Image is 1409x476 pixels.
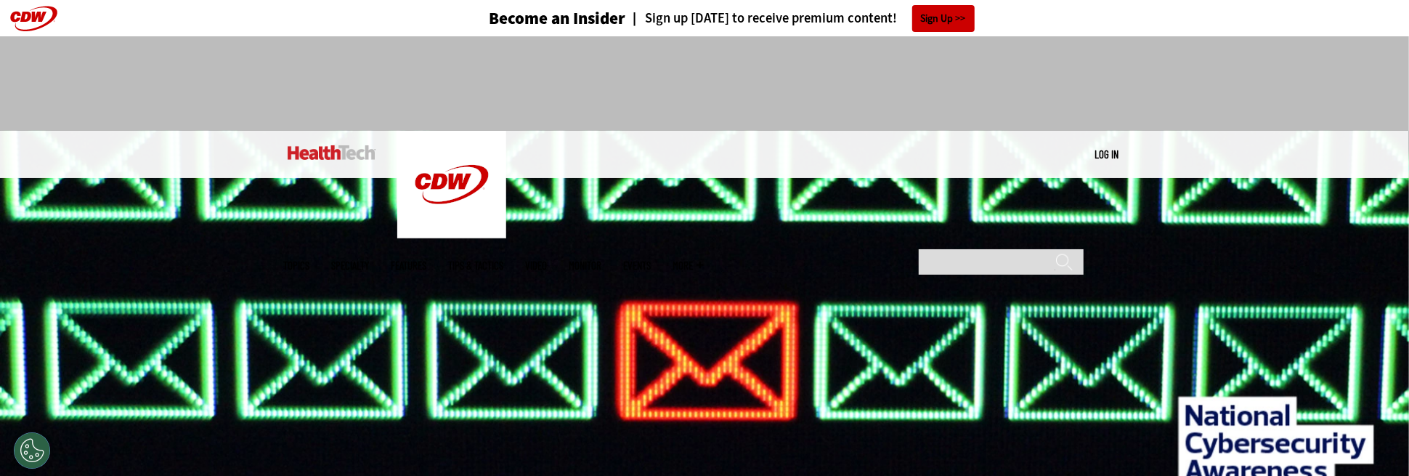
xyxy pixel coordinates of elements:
h3: Become an Insider [490,10,626,27]
a: Sign up [DATE] to receive premium content! [626,12,898,25]
button: Open Preferences [14,432,50,469]
a: Tips & Tactics [448,260,503,271]
div: Cookies Settings [14,432,50,469]
a: CDW [397,227,506,242]
div: User menu [1095,147,1118,162]
a: Log in [1095,148,1118,161]
img: Home [397,131,506,238]
a: MonITor [569,260,601,271]
span: Specialty [331,260,369,271]
img: Home [288,145,375,160]
span: More [673,260,703,271]
a: Events [623,260,651,271]
a: Sign Up [912,5,975,32]
iframe: advertisement [440,51,969,116]
a: Video [525,260,547,271]
span: Topics [283,260,309,271]
a: Become an Insider [435,10,626,27]
a: Features [391,260,426,271]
